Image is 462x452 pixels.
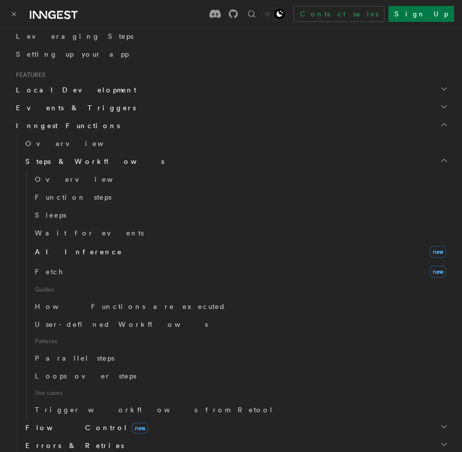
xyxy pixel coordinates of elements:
[31,333,450,349] span: Patterns
[35,406,274,414] span: Trigger workflows from Retool
[21,156,164,166] span: Steps & Workflows
[12,81,450,99] button: Local Development
[21,419,450,437] button: Flow Controlnew
[35,229,144,237] span: Wait for events
[12,99,450,117] button: Events & Triggers
[21,152,450,170] button: Steps & Workflows
[35,193,111,201] span: Function steps
[31,224,450,242] a: Wait for events
[35,248,122,256] span: AI Inference
[35,302,226,310] span: How Functions are executed
[246,8,258,20] button: Find something...
[12,121,120,131] span: Inngest Functions
[31,170,450,188] a: Overview
[31,367,450,385] a: Loops over steps
[35,175,137,183] span: Overview
[21,423,148,433] span: Flow Control
[12,85,136,95] span: Local Development
[35,372,136,380] span: Loops over steps
[12,27,450,45] a: Leveraging Steps
[430,246,446,258] span: new
[35,211,66,219] span: Sleeps
[31,206,450,224] a: Sleeps
[21,135,450,152] a: Overview
[31,385,450,401] span: Use cases
[293,6,384,22] a: Contact sales
[132,423,148,434] span: new
[31,349,450,367] a: Parallel steps
[31,242,450,262] a: AI Inferencenew
[12,103,136,113] span: Events & Triggers
[21,170,450,419] div: Steps & Workflows
[35,268,64,276] span: Fetch
[262,8,285,20] button: Toggle dark mode
[31,401,450,419] a: Trigger workflows from Retool
[12,117,450,135] button: Inngest Functions
[31,315,450,333] a: User-defined Workflows
[31,188,450,206] a: Function steps
[35,354,114,362] span: Parallel steps
[16,32,133,40] span: Leveraging Steps
[31,298,450,315] a: How Functions are executed
[21,441,124,451] span: Errors & Retries
[31,262,450,282] a: Fetchnew
[12,45,450,63] a: Setting up your app
[25,140,128,148] span: Overview
[12,71,45,79] span: Features
[388,6,454,22] a: Sign Up
[31,282,450,298] span: Guides
[16,50,129,58] span: Setting up your app
[8,8,20,20] button: Toggle navigation
[35,320,208,328] span: User-defined Workflows
[430,266,446,278] span: new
